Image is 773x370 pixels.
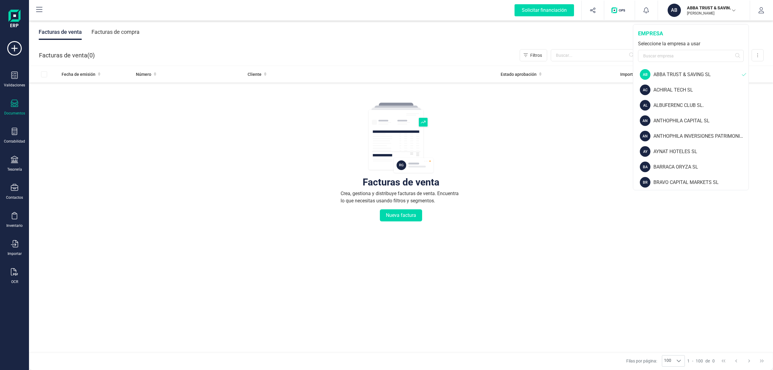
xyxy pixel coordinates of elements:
div: AYNAT HOTELES SL [653,148,749,155]
span: Número [136,71,151,77]
div: Contabilidad [4,139,25,144]
div: Documentos [4,111,25,116]
div: BA [640,162,650,172]
div: ABBA TRUST & SAVING SL [653,71,742,78]
div: Inventario [6,223,23,228]
div: AB [668,4,681,17]
div: - [687,358,715,364]
div: Facturas de venta ( ) [39,49,95,61]
div: OCR [11,279,18,284]
button: Next Page [743,355,755,367]
div: AB [640,69,650,80]
div: Tesorería [7,167,22,172]
div: Contactos [6,195,23,200]
div: ANTHOPHILA CAPITAL SL [653,117,749,124]
p: [PERSON_NAME] [687,11,735,16]
div: ACHIRAL TECH SL [653,86,749,94]
button: Logo de OPS [608,1,631,20]
span: Cliente [248,71,261,77]
div: AY [640,146,650,157]
img: img-empty-table.svg [368,102,434,174]
button: Filtros [520,49,547,61]
div: Facturas de venta [363,179,439,185]
span: de [705,358,710,364]
div: Seleccione la empresa a usar [638,40,744,47]
button: Previous Page [730,355,742,367]
input: Buscar empresa [638,50,744,62]
div: AC [640,85,650,95]
div: ALBUFERENC CLUB SL. [653,102,749,109]
span: Fecha de emisión [62,71,95,77]
span: Filtros [530,52,542,58]
div: Filas por página: [626,355,685,367]
div: Importar [8,251,22,256]
span: 0 [712,358,715,364]
span: 1 [687,358,690,364]
div: BR [640,177,650,188]
span: Importe [620,71,635,77]
div: BRAVO CAPITAL MARKETS SL [653,179,749,186]
div: AN [640,115,650,126]
div: Facturas de venta [39,24,82,40]
div: Facturas de compra [91,24,140,40]
div: BARRACA ORYZA SL [653,163,749,171]
button: Last Page [756,355,768,367]
input: Buscar... [551,49,638,61]
div: Solicitar financiación [515,4,574,16]
div: Crea, gestiona y distribuye facturas de venta. Encuentra lo que necesitas usando filtros y segmen... [341,190,461,204]
button: Solicitar financiación [507,1,581,20]
span: Estado aprobación [501,71,537,77]
span: 0 [89,51,93,60]
span: 100 [696,358,703,364]
div: ANTHOPHILA INVERSIONES PATRIMONIALES SL [653,133,749,140]
div: AN [640,131,650,141]
div: AL [640,100,650,111]
p: ABBA TRUST & SAVING SL [687,5,735,11]
img: Logo de OPS [611,7,627,13]
img: Logo Finanedi [8,10,21,29]
button: Nueva factura [380,209,422,221]
div: Validaciones [4,83,25,88]
div: empresa [638,29,744,38]
span: 100 [662,356,673,366]
button: First Page [718,355,729,367]
button: ABABBA TRUST & SAVING SL[PERSON_NAME] [665,1,743,20]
